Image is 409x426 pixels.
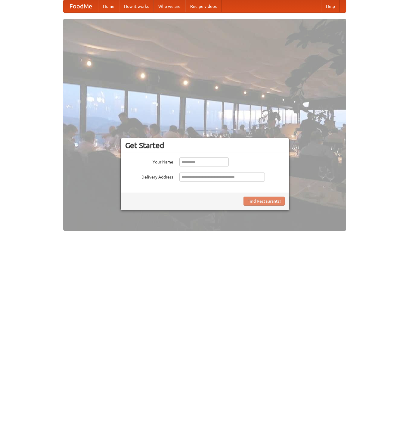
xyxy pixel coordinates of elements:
[125,173,173,180] label: Delivery Address
[125,141,285,150] h3: Get Started
[243,197,285,206] button: Find Restaurants!
[125,157,173,165] label: Your Name
[98,0,119,12] a: Home
[64,0,98,12] a: FoodMe
[119,0,153,12] a: How it works
[185,0,222,12] a: Recipe videos
[153,0,185,12] a: Who we are
[321,0,340,12] a: Help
